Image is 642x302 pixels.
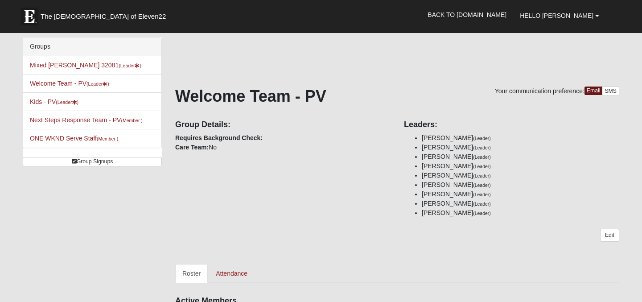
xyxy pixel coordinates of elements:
a: Email [584,87,603,95]
small: (Member ) [97,136,118,141]
h1: Welcome Team - PV [175,87,619,106]
small: (Leader ) [119,63,141,68]
a: Group Signups [23,157,162,166]
li: [PERSON_NAME] [422,199,619,208]
li: [PERSON_NAME] [422,143,619,152]
li: [PERSON_NAME] [422,208,619,218]
small: (Leader) [473,211,491,216]
div: No [169,114,397,152]
img: Eleven22 logo [21,8,38,25]
h4: Group Details: [175,120,391,130]
a: Hello [PERSON_NAME] [513,4,606,27]
small: (Leader) [473,201,491,207]
small: (Leader ) [86,81,109,87]
a: Mixed [PERSON_NAME] 32081(Leader) [30,62,141,69]
a: Edit [600,229,619,242]
div: Groups [23,37,161,56]
span: Hello [PERSON_NAME] [520,12,593,19]
strong: Care Team: [175,144,209,151]
small: (Leader) [473,173,491,178]
small: (Member ) [121,118,142,123]
li: [PERSON_NAME] [422,133,619,143]
a: Kids - PV(Leader) [30,98,78,105]
small: (Leader ) [56,99,78,105]
small: (Leader) [473,136,491,141]
a: Attendance [209,264,255,283]
small: (Leader) [473,182,491,188]
strong: Requires Background Check: [175,134,263,141]
li: [PERSON_NAME] [422,161,619,171]
a: The [DEMOGRAPHIC_DATA] of Eleven22 [16,3,194,25]
li: [PERSON_NAME] [422,190,619,199]
a: ONE WKND Serve Staff(Member ) [30,135,118,142]
small: (Leader) [473,164,491,169]
a: Next Steps Response Team - PV(Member ) [30,116,143,124]
a: Welcome Team - PV(Leader) [30,80,109,87]
span: The [DEMOGRAPHIC_DATA] of Eleven22 [41,12,166,21]
h4: Leaders: [404,120,619,130]
small: (Leader) [473,192,491,197]
a: Roster [175,264,208,283]
a: Back to [DOMAIN_NAME] [421,4,513,26]
li: [PERSON_NAME] [422,171,619,180]
a: SMS [602,87,619,96]
small: (Leader) [473,145,491,150]
li: [PERSON_NAME] [422,180,619,190]
span: Your communication preference: [495,87,584,95]
li: [PERSON_NAME] [422,152,619,161]
small: (Leader) [473,154,491,160]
